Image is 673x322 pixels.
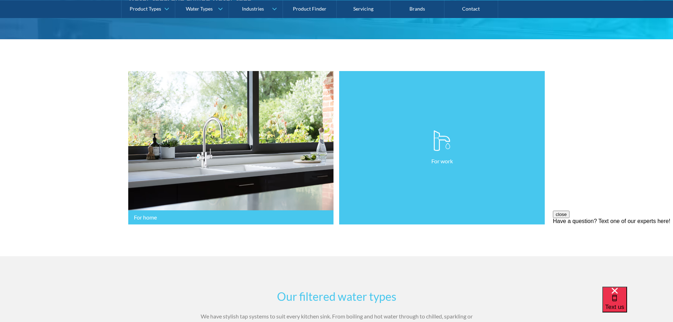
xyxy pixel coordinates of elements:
h2: Our filtered water types [199,288,474,305]
iframe: podium webchat widget prompt [553,211,673,295]
p: For work [431,157,453,165]
a: For work [339,71,545,225]
div: Water Types [186,6,213,12]
div: Product Types [130,6,161,12]
iframe: podium webchat widget bubble [602,287,673,322]
div: Industries [242,6,264,12]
